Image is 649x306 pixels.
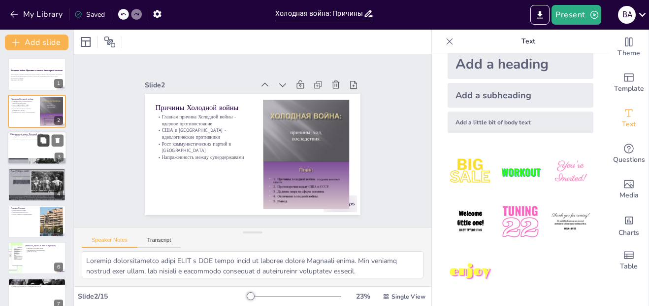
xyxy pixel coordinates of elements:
[7,131,66,165] div: 3
[54,263,63,271] div: 6
[82,251,423,278] textarea: Loremip dolorsitametco adipi ELIT s DOE tempo incid ut laboree dolore Magnaali enima. Min veniamq...
[609,30,649,65] div: Change the overall theme
[11,211,37,213] p: Угрозы безопасности СССР
[448,49,593,79] div: Add a heading
[11,79,63,81] p: Generated with [URL]
[609,207,649,243] div: Add charts and graphs
[391,293,425,301] span: Single View
[11,104,37,108] p: США и [GEOGRAPHIC_DATA] - идеологические противники
[11,206,37,209] p: Реакция Сталина
[617,48,640,59] span: Theme
[11,69,63,72] strong: Холодная война: Причины и начало биполярной системы
[11,97,37,100] p: Причины Холодной войны
[11,176,63,178] p: Противостояние тоталитаризму
[10,139,64,141] p: Напряженность в международных отношениях
[159,93,257,113] p: Причины Холодной войны
[158,104,256,127] p: Главная причина Холодной войны - ядерное противостояние
[11,284,63,286] p: Борьба с коммунизмом
[54,190,63,198] div: 4
[55,153,64,161] div: 3
[457,30,599,53] p: Text
[10,135,64,137] p: Речь [PERSON_NAME] в [GEOGRAPHIC_DATA]
[11,174,63,176] p: Защита свободы и демократии
[5,35,68,50] button: Add slide
[448,112,593,133] div: Add a little bit of body text
[78,34,94,50] div: Layout
[275,6,363,21] input: Insert title
[613,154,645,165] span: Questions
[11,108,37,111] p: Рост коммунистических партий в [GEOGRAPHIC_DATA]
[52,134,64,146] button: Delete Slide
[7,6,67,22] button: My Library
[8,242,66,274] div: 6
[37,134,49,146] button: Duplicate Slide
[530,5,550,25] button: Export to PowerPoint
[10,133,64,136] p: Официальное начало Холодной войны
[618,6,636,24] div: B A
[552,5,601,25] button: Present
[54,79,63,88] div: 1
[8,58,66,91] div: 1
[619,190,639,201] span: Media
[609,243,649,278] div: Add a table
[25,244,63,247] p: [PERSON_NAME] и [PERSON_NAME]
[104,36,116,48] span: Position
[448,83,593,108] div: Add a subheading
[11,282,63,284] p: Экономическая помощь странам Европы
[54,116,63,125] div: 2
[54,226,63,235] div: 5
[25,251,63,253] p: [PERSON_NAME]
[74,10,105,19] div: Saved
[618,228,639,238] span: Charts
[82,237,137,248] button: Speaker Notes
[548,149,593,195] img: 3.jpeg
[8,205,66,238] div: 5
[448,149,493,195] img: 1.jpeg
[620,261,638,272] span: Table
[609,101,649,136] div: Add text boxes
[548,199,593,245] img: 6.jpeg
[351,292,375,301] div: 23 %
[8,168,66,201] div: 4
[78,292,247,301] div: Slide 2 / 15
[11,170,63,173] p: Речь [PERSON_NAME]
[10,137,64,139] p: Создание союзов против СССР
[497,199,543,245] img: 5.jpeg
[11,286,63,288] p: Укрепление позиций США в [GEOGRAPHIC_DATA]
[154,144,251,160] p: Напряженность между супердержавами
[156,117,254,141] p: США и [GEOGRAPHIC_DATA] - идеологические противники
[622,119,636,130] span: Text
[618,5,636,25] button: B A
[609,172,649,207] div: Add images, graphics, shapes or video
[614,83,644,94] span: Template
[11,209,37,211] p: Резкая реакция Сталина
[448,199,493,245] img: 4.jpeg
[448,249,493,295] img: 7.jpeg
[25,249,63,251] p: Невозможность сотрудничества
[25,247,63,249] p: Архитектор Холодной войны
[11,280,63,283] p: План Маршалла
[609,136,649,172] div: Get real-time input from your audience
[11,172,63,174] p: Создание союза Англо-Саксонских стран
[155,130,253,154] p: Рост коммунистических партий в [GEOGRAPHIC_DATA]
[11,111,37,113] p: Напряженность между супердержавами
[8,95,66,127] div: 2
[11,100,37,104] p: Главная причина Холодной войны - ядерное противостояние
[11,213,37,215] p: Начало открытого противостояния
[609,65,649,101] div: Add ready made slides
[151,69,260,90] div: Slide 2
[497,149,543,195] img: 2.jpeg
[137,237,181,248] button: Transcript
[11,74,63,79] p: Презентация охватывает причины Холодной войны, её начало и формирование биполярной системы, включ...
